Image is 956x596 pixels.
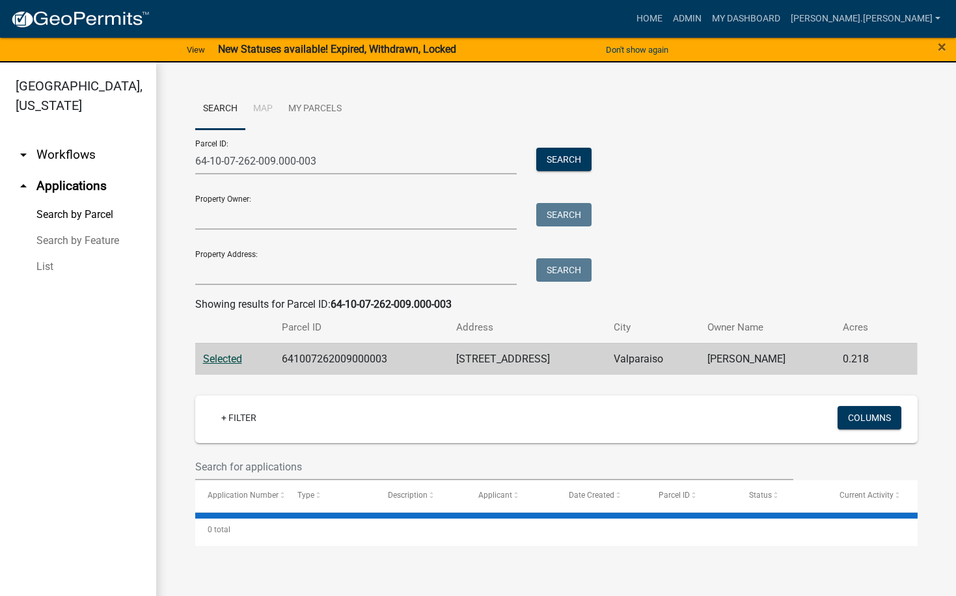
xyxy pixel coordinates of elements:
[838,406,901,429] button: Columns
[195,513,918,546] div: 0 total
[195,480,286,511] datatable-header-cell: Application Number
[466,480,556,511] datatable-header-cell: Applicant
[938,38,946,56] span: ×
[785,7,946,31] a: [PERSON_NAME].[PERSON_NAME]
[218,43,456,55] strong: New Statuses available! Expired, Withdrawn, Locked
[195,297,918,312] div: Showing results for Parcel ID:
[700,343,835,375] td: [PERSON_NAME]
[211,406,267,429] a: + Filter
[280,88,349,130] a: My Parcels
[16,178,31,194] i: arrow_drop_up
[659,491,690,500] span: Parcel ID
[631,7,668,31] a: Home
[707,7,785,31] a: My Dashboard
[737,480,827,511] datatable-header-cell: Status
[182,39,210,61] a: View
[840,491,894,500] span: Current Activity
[448,312,606,343] th: Address
[536,148,592,171] button: Search
[376,480,466,511] datatable-header-cell: Description
[536,258,592,282] button: Search
[536,203,592,226] button: Search
[827,480,918,511] datatable-header-cell: Current Activity
[606,343,700,375] td: Valparaiso
[274,312,448,343] th: Parcel ID
[835,343,895,375] td: 0.218
[749,491,772,500] span: Status
[700,312,835,343] th: Owner Name
[835,312,895,343] th: Acres
[448,343,606,375] td: [STREET_ADDRESS]
[331,298,452,310] strong: 64-10-07-262-009.000-003
[478,491,512,500] span: Applicant
[285,480,376,511] datatable-header-cell: Type
[388,491,428,500] span: Description
[556,480,647,511] datatable-header-cell: Date Created
[601,39,674,61] button: Don't show again
[668,7,707,31] a: Admin
[274,343,448,375] td: 641007262009000003
[938,39,946,55] button: Close
[646,480,737,511] datatable-header-cell: Parcel ID
[297,491,314,500] span: Type
[208,491,279,500] span: Application Number
[195,88,245,130] a: Search
[203,353,242,365] a: Selected
[569,491,614,500] span: Date Created
[195,454,794,480] input: Search for applications
[16,147,31,163] i: arrow_drop_down
[606,312,700,343] th: City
